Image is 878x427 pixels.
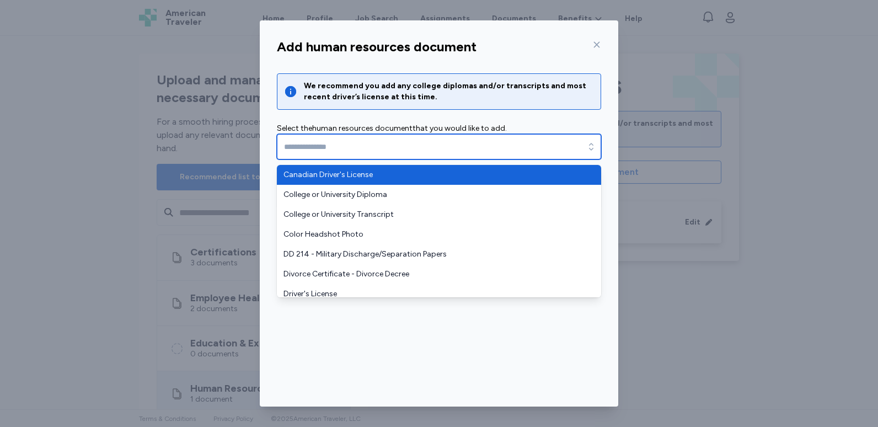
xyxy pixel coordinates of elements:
span: Divorce Certificate - Divorce Decree [283,269,581,280]
span: College or University Transcript [283,209,581,220]
span: College or University Diploma [283,189,581,200]
span: Color Headshot Photo [283,229,581,240]
span: Driver's License [283,289,581,300]
span: Canadian Driver's License [283,169,581,180]
span: DD 214 - Military Discharge/Separation Papers [283,249,581,260]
